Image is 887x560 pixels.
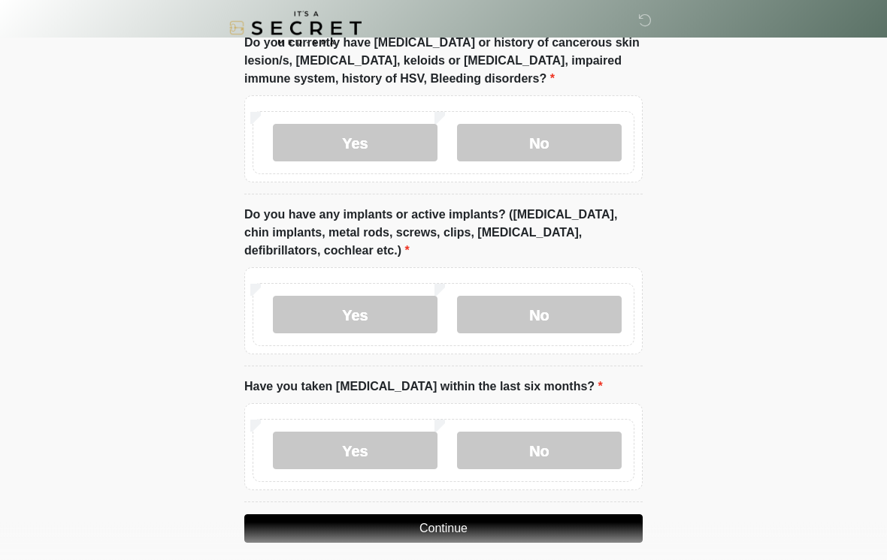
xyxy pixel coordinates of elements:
label: No [457,125,622,162]
label: Yes [273,432,437,470]
label: No [457,297,622,334]
label: No [457,432,622,470]
button: Continue [244,515,643,543]
label: Have you taken [MEDICAL_DATA] within the last six months? [244,378,603,396]
label: Yes [273,297,437,334]
img: It's A Secret Med Spa Logo [229,11,362,45]
label: Yes [273,125,437,162]
label: Do you currently have [MEDICAL_DATA] or history of cancerous skin lesion/s, [MEDICAL_DATA], keloi... [244,35,643,89]
label: Do you have any implants or active implants? ([MEDICAL_DATA], chin implants, metal rods, screws, ... [244,206,643,260]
